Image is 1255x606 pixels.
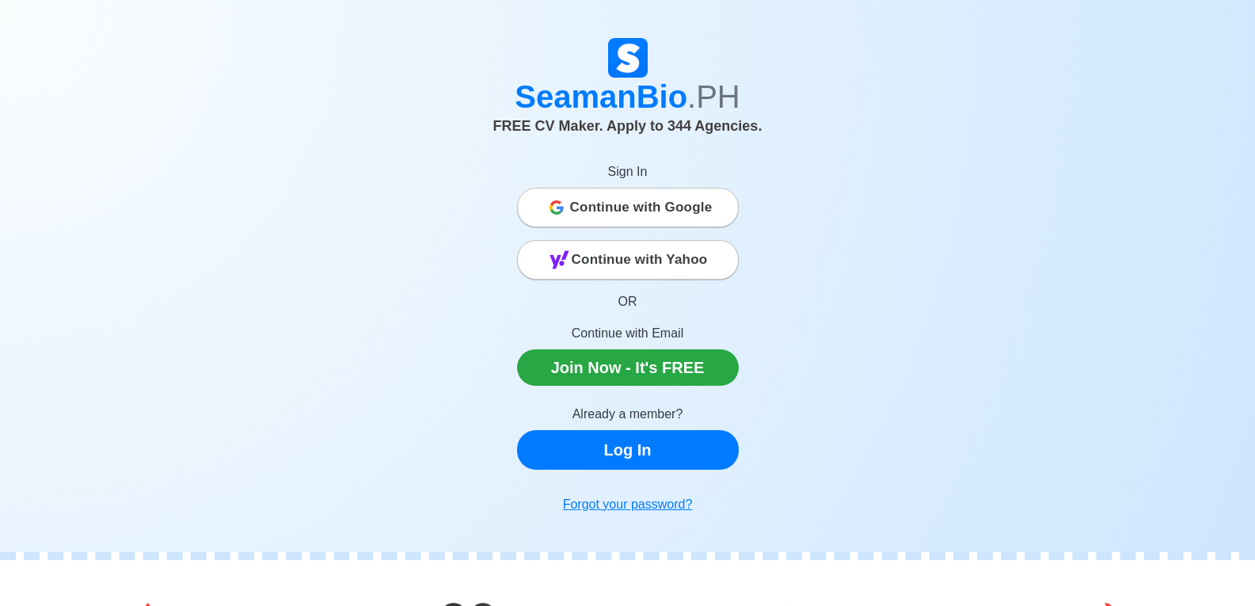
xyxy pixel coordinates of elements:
[517,489,739,520] a: Forgot your password?
[687,79,740,114] span: .PH
[517,188,739,227] button: Continue with Google
[188,78,1067,116] h1: SeamanBio
[517,240,739,280] button: Continue with Yahoo
[517,430,739,470] a: Log In
[517,292,739,311] p: OR
[517,162,739,181] p: Sign In
[517,405,739,424] p: Already a member?
[517,324,739,343] p: Continue with Email
[570,192,713,223] span: Continue with Google
[493,118,763,134] span: FREE CV Maker. Apply to 344 Agencies.
[608,38,648,78] img: Logo
[517,349,739,386] a: Join Now - It's FREE
[563,497,693,511] u: Forgot your password?
[572,244,708,276] span: Continue with Yahoo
